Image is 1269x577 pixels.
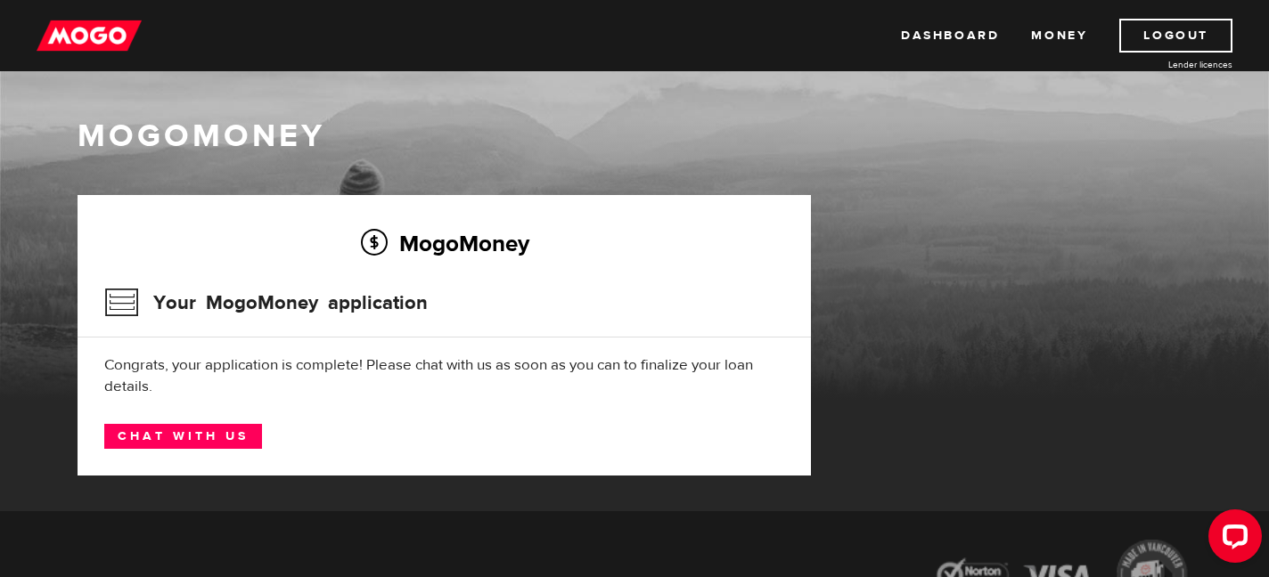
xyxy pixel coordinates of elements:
[104,424,262,449] a: Chat with us
[37,19,142,53] img: mogo_logo-11ee424be714fa7cbb0f0f49df9e16ec.png
[104,224,784,262] h2: MogoMoney
[1099,58,1232,71] a: Lender licences
[1031,19,1087,53] a: Money
[901,19,999,53] a: Dashboard
[78,118,1191,155] h1: MogoMoney
[1119,19,1232,53] a: Logout
[104,280,428,326] h3: Your MogoMoney application
[104,354,784,397] div: Congrats, your application is complete! Please chat with us as soon as you can to finalize your l...
[1194,502,1269,577] iframe: LiveChat chat widget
